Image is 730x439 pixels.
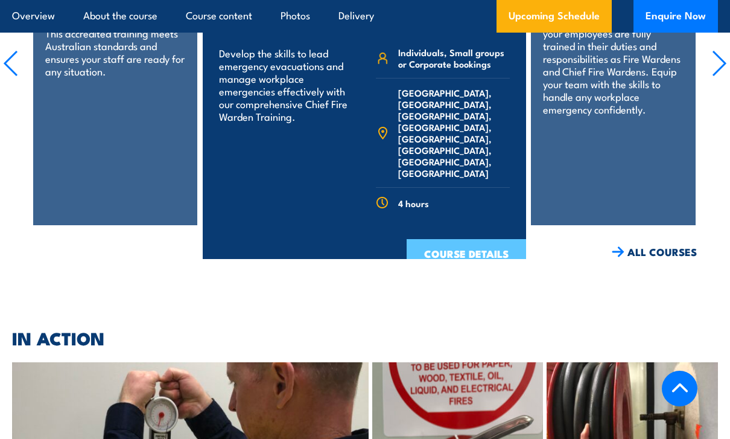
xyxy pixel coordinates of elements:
p: Our Fire Warden and Chief Fire Warden course ensures that your employees are fully trained in the... [543,1,684,115]
a: ALL COURSES [612,245,697,259]
p: Prepare your team to handle emergencies and evacuations. This accredited training meets Australia... [45,1,186,77]
span: 4 hours [398,197,429,209]
span: Individuals, Small groups or Corporate bookings [398,46,509,69]
p: Develop the skills to lead emergency evacuations and manage workplace emergencies effectively wit... [219,46,352,123]
h2: IN ACTION [12,330,718,345]
span: [GEOGRAPHIC_DATA], [GEOGRAPHIC_DATA], [GEOGRAPHIC_DATA], [GEOGRAPHIC_DATA], [GEOGRAPHIC_DATA], [G... [398,87,509,179]
a: COURSE DETAILS [407,239,526,271]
